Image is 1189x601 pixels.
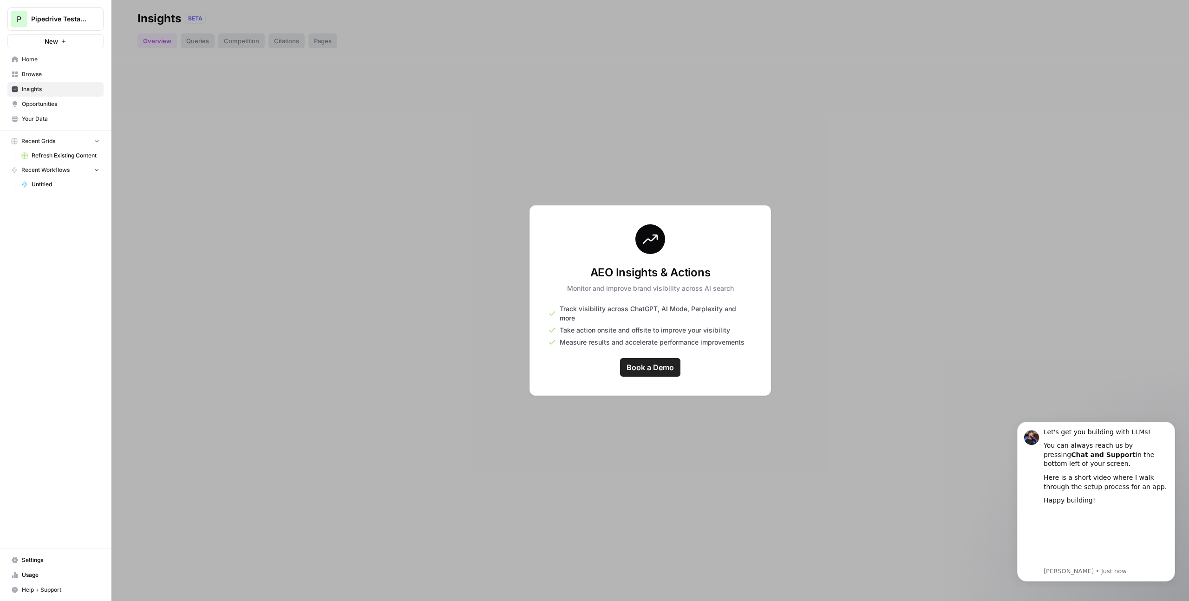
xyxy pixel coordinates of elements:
[22,85,99,93] span: Insights
[7,553,104,568] a: Settings
[7,97,104,111] a: Opportunities
[7,7,104,31] button: Workspace: Pipedrive Testaccount
[40,154,165,162] p: Message from Steven, sent Just now
[22,70,99,78] span: Browse
[7,134,104,148] button: Recent Grids
[7,568,104,582] a: Usage
[22,100,99,108] span: Opportunities
[620,358,680,377] a: Book a Demo
[22,571,99,579] span: Usage
[7,52,104,67] a: Home
[7,34,104,48] button: New
[560,326,730,335] span: Take action onsite and offsite to improve your visibility
[7,82,104,97] a: Insights
[567,265,734,280] h3: AEO Insights & Actions
[22,556,99,564] span: Settings
[31,14,87,24] span: Pipedrive Testaccount
[22,115,99,123] span: Your Data
[627,362,674,373] span: Book a Demo
[40,97,165,152] iframe: youtube
[7,67,104,82] a: Browse
[7,163,104,177] button: Recent Workflows
[22,55,99,64] span: Home
[17,13,21,25] span: P
[45,37,58,46] span: New
[1003,413,1189,587] iframe: Intercom notifications message
[7,582,104,597] button: Help + Support
[17,177,104,192] a: Untitled
[567,284,734,293] p: Monitor and improve brand visibility across AI search
[17,148,104,163] a: Refresh Existing Content
[7,111,104,126] a: Your Data
[21,137,55,145] span: Recent Grids
[560,304,752,323] span: Track visibility across ChatGPT, AI Mode, Perplexity and more
[22,586,99,594] span: Help + Support
[560,338,745,347] span: Measure results and accelerate performance improvements
[32,151,99,160] span: Refresh Existing Content
[21,166,70,174] span: Recent Workflows
[32,180,99,189] span: Untitled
